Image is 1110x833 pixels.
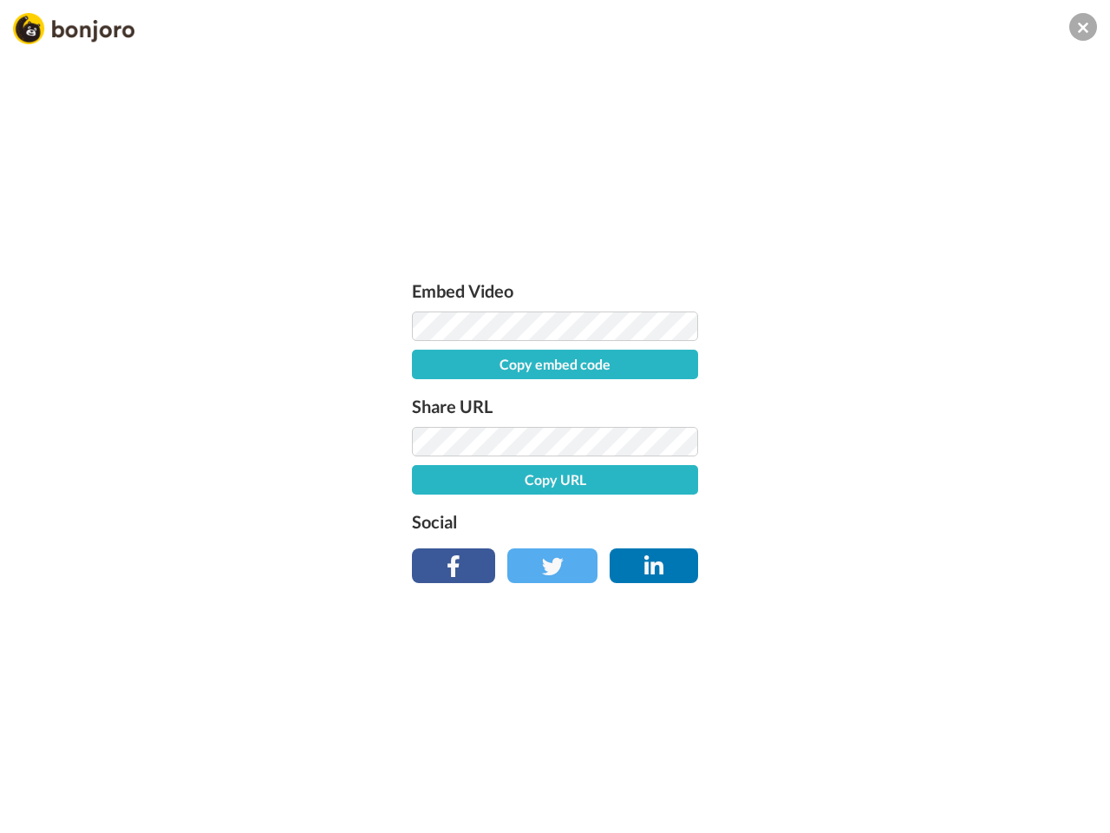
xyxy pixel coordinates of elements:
[13,13,134,44] img: Bonjoro Logo
[412,392,698,420] label: Share URL
[412,465,698,495] button: Copy URL
[412,350,698,379] button: Copy embed code
[412,508,698,535] label: Social
[412,277,698,305] label: Embed Video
